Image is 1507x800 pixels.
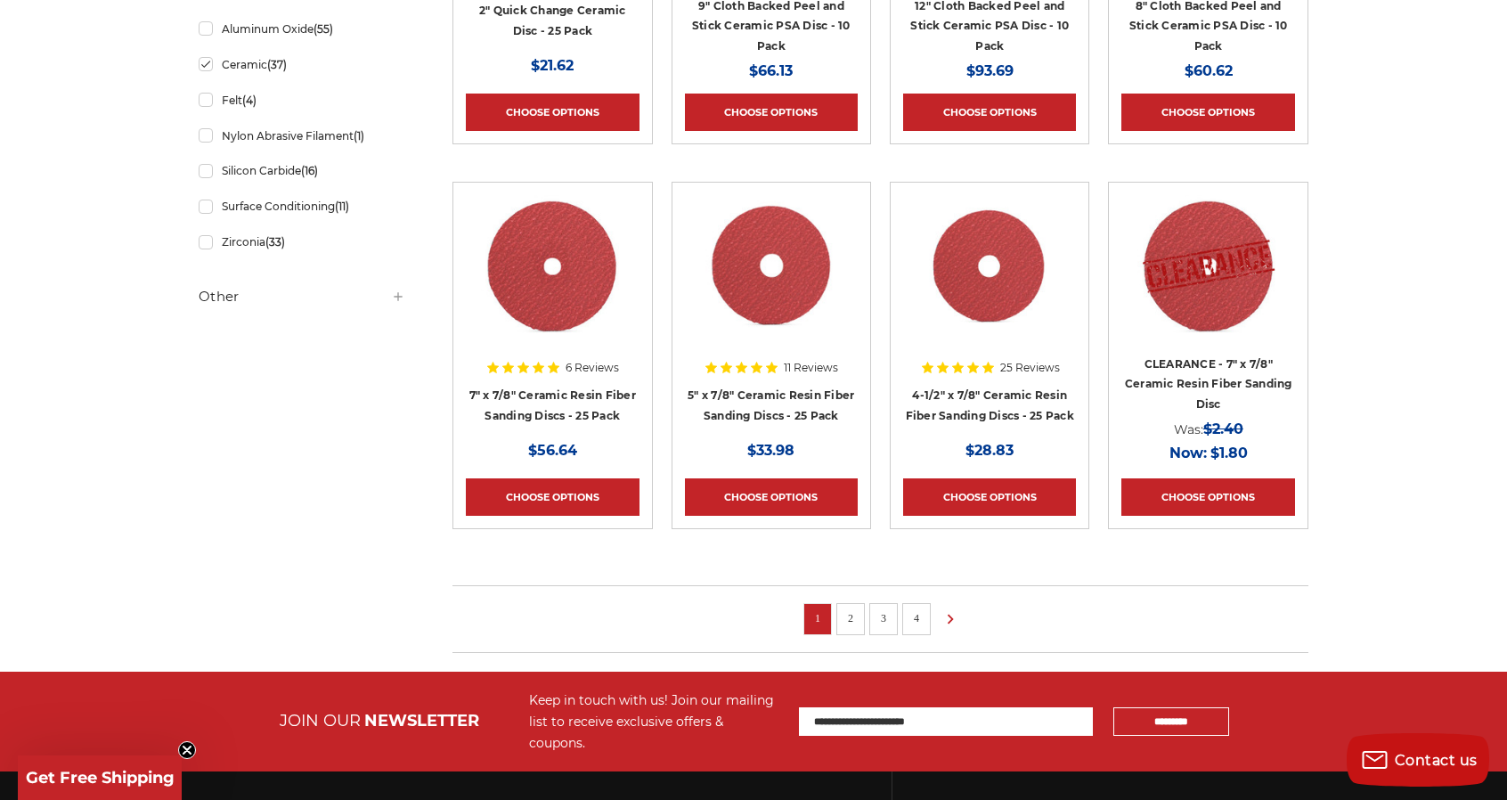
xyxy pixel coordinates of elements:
[685,478,858,516] a: Choose Options
[26,768,175,788] span: Get Free Shipping
[265,235,285,249] span: (33)
[531,57,574,74] span: $21.62
[466,94,639,131] a: Choose Options
[199,120,405,151] a: Nylon Abrasive Filament
[965,442,1014,459] span: $28.83
[528,442,577,459] span: $56.64
[242,94,257,107] span: (4)
[18,755,182,800] div: Get Free ShippingClose teaser
[199,155,405,186] a: Silicon Carbide
[335,200,349,213] span: (11)
[199,286,405,307] h5: Other
[1210,445,1248,461] span: $1.80
[784,363,838,373] span: 11 Reviews
[1137,195,1280,338] img: CLEARANCE - 7" x 7/8" Ceramic Resin Fiber Sanding Disc
[1000,363,1060,373] span: 25 Reviews
[809,608,827,628] a: 1
[529,690,781,754] div: Keep in touch with us! Join our mailing list to receive exclusive offers & coupons.
[1203,420,1243,437] span: $2.40
[199,191,405,222] a: Surface Conditioning
[466,195,639,368] a: 7 inch ceramic resin fiber disc
[966,62,1014,79] span: $93.69
[903,94,1076,131] a: Choose Options
[903,478,1076,516] a: Choose Options
[842,608,859,628] a: 2
[917,195,1062,338] img: 4-1/2" ceramic resin fiber disc
[1169,445,1207,461] span: Now:
[700,195,843,338] img: 5" x 7/8" Ceramic Resin Fibre Disc
[908,608,925,628] a: 4
[903,195,1076,368] a: 4-1/2" ceramic resin fiber disc
[566,363,619,373] span: 6 Reviews
[688,388,854,422] a: 5" x 7/8" Ceramic Resin Fiber Sanding Discs - 25 Pack
[1125,357,1292,411] a: CLEARANCE - 7" x 7/8" Ceramic Resin Fiber Sanding Disc
[1121,94,1294,131] a: Choose Options
[906,388,1074,422] a: 4-1/2" x 7/8" Ceramic Resin Fiber Sanding Discs - 25 Pack
[685,195,858,368] a: 5" x 7/8" Ceramic Resin Fibre Disc
[481,195,623,338] img: 7 inch ceramic resin fiber disc
[354,129,364,143] span: (1)
[479,4,626,37] a: 2" Quick Change Ceramic Disc - 25 Pack
[364,711,479,731] span: NEWSLETTER
[199,226,405,257] a: Zirconia
[875,608,892,628] a: 3
[178,741,196,759] button: Close teaser
[199,49,405,80] a: Ceramic
[1121,478,1294,516] a: Choose Options
[685,94,858,131] a: Choose Options
[1121,417,1294,441] div: Was:
[1347,733,1489,787] button: Contact us
[199,13,405,45] a: Aluminum Oxide
[301,164,318,177] span: (16)
[747,442,794,459] span: $33.98
[466,478,639,516] a: Choose Options
[280,711,361,731] span: JOIN OUR
[267,58,287,71] span: (37)
[199,85,405,116] a: Felt
[1121,195,1294,368] a: CLEARANCE - 7" x 7/8" Ceramic Resin Fiber Sanding Disc
[314,22,333,36] span: (55)
[1395,752,1478,769] span: Contact us
[749,62,793,79] span: $66.13
[469,388,636,422] a: 7" x 7/8" Ceramic Resin Fiber Sanding Discs - 25 Pack
[1185,62,1233,79] span: $60.62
